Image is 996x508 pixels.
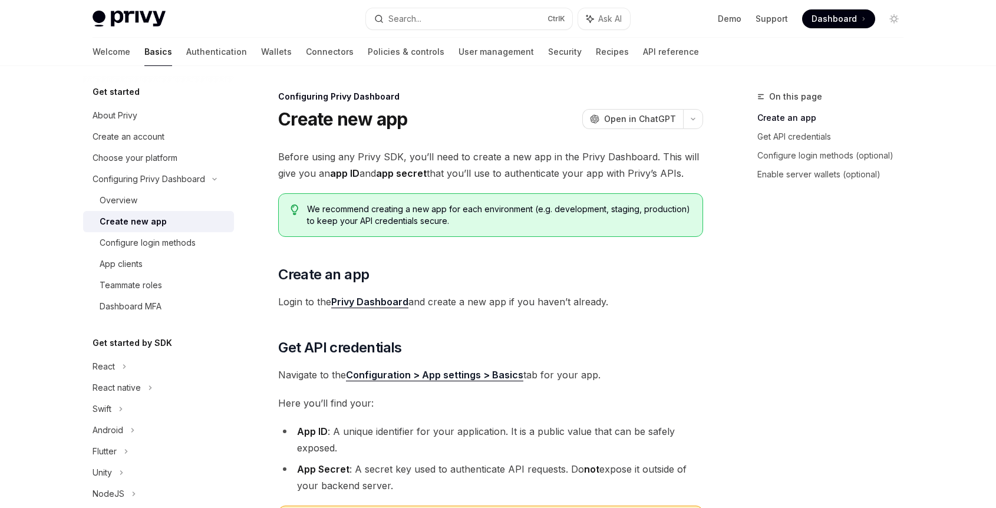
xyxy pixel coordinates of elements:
div: About Privy [93,108,137,123]
a: Basics [144,38,172,66]
a: Connectors [306,38,354,66]
div: Swift [93,402,111,416]
div: Teammate roles [100,278,162,292]
a: Create new app [83,211,234,232]
a: Overview [83,190,234,211]
a: Wallets [261,38,292,66]
div: Create new app [100,215,167,229]
a: Welcome [93,38,130,66]
div: App clients [100,257,143,271]
div: Android [93,423,123,437]
button: Toggle dark mode [885,9,903,28]
a: Security [548,38,582,66]
div: Create an account [93,130,164,144]
a: Privy Dashboard [331,296,408,308]
span: On this page [769,90,822,104]
svg: Tip [291,204,299,215]
a: Configure login methods [83,232,234,253]
a: Create an account [83,126,234,147]
a: Configure login methods (optional) [757,146,913,165]
a: App clients [83,253,234,275]
div: Dashboard MFA [100,299,161,314]
div: Flutter [93,444,117,458]
span: Before using any Privy SDK, you’ll need to create a new app in the Privy Dashboard. This will giv... [278,149,703,182]
span: Ask AI [598,13,622,25]
strong: App ID [297,425,328,437]
a: API reference [643,38,699,66]
h1: Create new app [278,108,408,130]
h5: Get started by SDK [93,336,172,350]
strong: app secret [376,167,427,179]
a: Recipes [596,38,629,66]
span: Create an app [278,265,369,284]
a: Policies & controls [368,38,444,66]
a: Choose your platform [83,147,234,169]
span: Here you’ll find your: [278,395,703,411]
span: Login to the and create a new app if you haven’t already. [278,293,703,310]
div: Choose your platform [93,151,177,165]
button: Ask AI [578,8,630,29]
span: Dashboard [812,13,857,25]
img: light logo [93,11,166,27]
span: Open in ChatGPT [604,113,676,125]
a: Configuration > App settings > Basics [346,369,523,381]
div: Configuring Privy Dashboard [93,172,205,186]
a: Authentication [186,38,247,66]
h5: Get started [93,85,140,99]
a: About Privy [83,105,234,126]
span: Navigate to the tab for your app. [278,367,703,383]
span: Get API credentials [278,338,402,357]
a: Demo [718,13,741,25]
div: React native [93,381,141,395]
strong: App Secret [297,463,349,475]
a: Enable server wallets (optional) [757,165,913,184]
div: Search... [388,12,421,26]
a: Create an app [757,108,913,127]
div: React [93,359,115,374]
a: Get API credentials [757,127,913,146]
li: : A unique identifier for your application. It is a public value that can be safely exposed. [278,423,703,456]
a: User management [459,38,534,66]
a: Teammate roles [83,275,234,296]
button: Search...CtrlK [366,8,572,29]
button: Open in ChatGPT [582,109,683,129]
a: Dashboard MFA [83,296,234,317]
div: Configure login methods [100,236,196,250]
a: Dashboard [802,9,875,28]
div: Configuring Privy Dashboard [278,91,703,103]
li: : A secret key used to authenticate API requests. Do expose it outside of your backend server. [278,461,703,494]
span: Ctrl K [548,14,565,24]
strong: not [584,463,599,475]
div: NodeJS [93,487,124,501]
strong: app ID [330,167,360,179]
div: Unity [93,466,112,480]
div: Overview [100,193,137,207]
a: Support [756,13,788,25]
span: We recommend creating a new app for each environment (e.g. development, staging, production) to k... [307,203,691,227]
